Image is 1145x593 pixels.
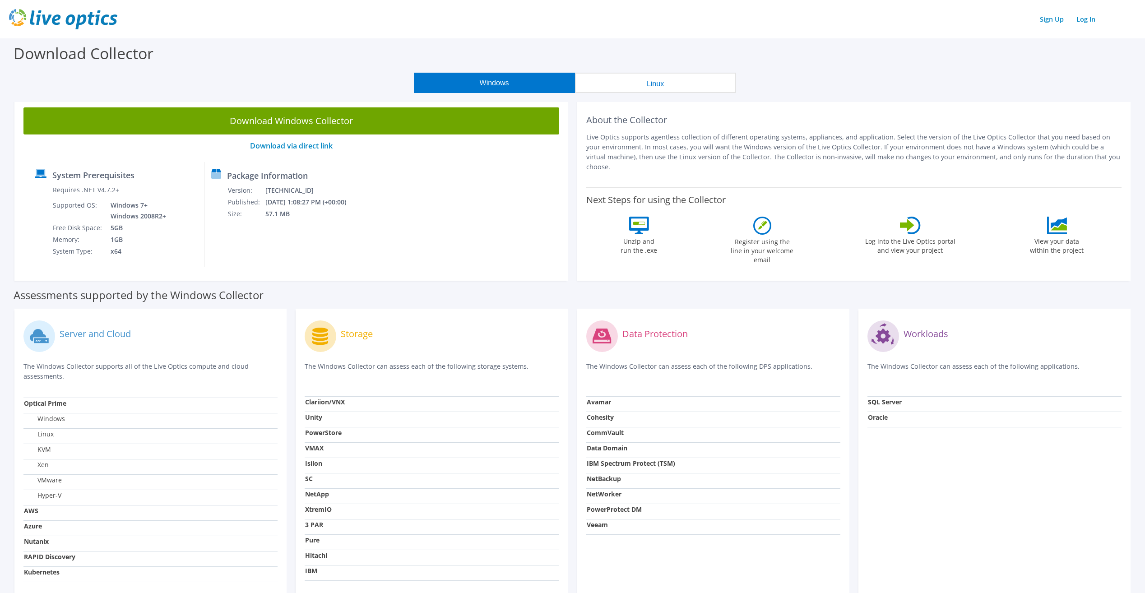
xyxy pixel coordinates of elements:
td: Free Disk Space: [52,222,104,234]
label: Xen [24,460,49,469]
a: Sign Up [1035,13,1068,26]
strong: 3 PAR [305,520,323,529]
strong: IBM Spectrum Protect (TSM) [587,459,675,468]
strong: Cohesity [587,413,614,422]
p: The Windows Collector can assess each of the following DPS applications. [586,361,840,380]
label: Unzip and run the .exe [618,234,660,255]
strong: NetApp [305,490,329,498]
td: 1GB [104,234,168,246]
label: Package Information [227,171,308,180]
strong: SC [305,474,313,483]
td: [TECHNICAL_ID] [265,185,358,196]
strong: Unity [305,413,322,422]
button: Linux [575,73,736,93]
strong: NetWorker [587,490,621,498]
label: VMware [24,476,62,485]
strong: CommVault [587,428,624,437]
strong: Hitachi [305,551,327,560]
strong: IBM [305,566,317,575]
p: The Windows Collector can assess each of the following applications. [867,361,1122,380]
td: 5GB [104,222,168,234]
label: Data Protection [622,329,688,338]
label: Register using the line in your welcome email [728,235,796,264]
td: Published: [227,196,265,208]
strong: RAPID Discovery [24,552,75,561]
td: [DATE] 1:08:27 PM (+00:00) [265,196,358,208]
strong: Pure [305,536,320,544]
label: Windows [24,414,65,423]
strong: Isilon [305,459,322,468]
td: System Type: [52,246,104,257]
strong: PowerProtect DM [587,505,642,514]
strong: Azure [24,522,42,530]
label: Workloads [904,329,948,338]
button: Windows [414,73,575,93]
strong: XtremIO [305,505,332,514]
a: Download via direct link [250,141,333,151]
p: The Windows Collector can assess each of the following storage systems. [305,361,559,380]
strong: Oracle [868,413,888,422]
label: System Prerequisites [52,171,134,180]
strong: SQL Server [868,398,902,406]
label: KVM [24,445,51,454]
a: Download Windows Collector [23,107,559,134]
label: Requires .NET V4.7.2+ [53,185,119,195]
label: Download Collector [14,43,153,64]
strong: Optical Prime [24,399,66,408]
td: Memory: [52,234,104,246]
td: Version: [227,185,265,196]
strong: Veeam [587,520,608,529]
td: Supported OS: [52,199,104,222]
td: Size: [227,208,265,220]
label: Server and Cloud [60,329,131,338]
strong: AWS [24,506,38,515]
h2: About the Collector [586,115,1122,125]
strong: Nutanix [24,537,49,546]
label: Linux [24,430,54,439]
td: x64 [104,246,168,257]
label: Log into the Live Optics portal and view your project [865,234,956,255]
strong: NetBackup [587,474,621,483]
strong: Kubernetes [24,568,60,576]
strong: Avamar [587,398,611,406]
img: live_optics_svg.svg [9,9,117,29]
label: Storage [341,329,373,338]
strong: PowerStore [305,428,342,437]
strong: Clariion/VNX [305,398,345,406]
label: Assessments supported by the Windows Collector [14,291,264,300]
p: Live Optics supports agentless collection of different operating systems, appliances, and applica... [586,132,1122,172]
a: Log In [1072,13,1100,26]
label: Hyper-V [24,491,61,500]
td: 57.1 MB [265,208,358,220]
p: The Windows Collector supports all of the Live Optics compute and cloud assessments. [23,361,278,381]
label: Next Steps for using the Collector [586,195,726,205]
strong: VMAX [305,444,324,452]
td: Windows 7+ Windows 2008R2+ [104,199,168,222]
label: View your data within the project [1024,234,1089,255]
strong: Data Domain [587,444,627,452]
